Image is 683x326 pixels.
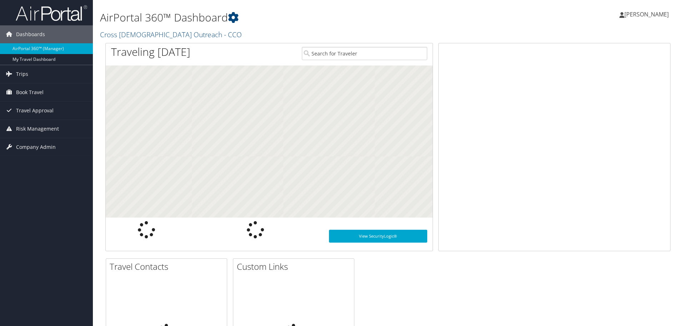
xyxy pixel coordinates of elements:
[624,10,669,18] span: [PERSON_NAME]
[16,120,59,138] span: Risk Management
[100,10,484,25] h1: AirPortal 360™ Dashboard
[329,230,427,243] a: View SecurityLogic®
[16,25,45,43] span: Dashboards
[111,44,190,59] h1: Traveling [DATE]
[619,4,676,25] a: [PERSON_NAME]
[302,47,427,60] input: Search for Traveler
[237,261,354,273] h2: Custom Links
[16,5,87,21] img: airportal-logo.png
[16,65,28,83] span: Trips
[16,138,56,156] span: Company Admin
[16,83,44,101] span: Book Travel
[16,102,54,120] span: Travel Approval
[110,261,227,273] h2: Travel Contacts
[100,30,244,39] a: Cross [DEMOGRAPHIC_DATA] Outreach - CCO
